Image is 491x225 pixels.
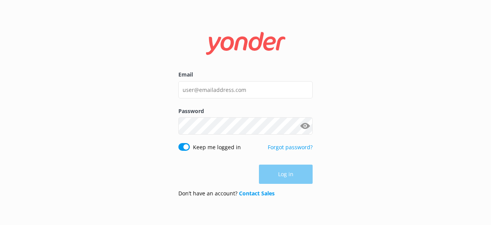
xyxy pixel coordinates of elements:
[297,118,313,134] button: Show password
[178,81,313,98] input: user@emailaddress.com
[178,70,313,79] label: Email
[178,189,275,198] p: Don’t have an account?
[239,190,275,197] a: Contact Sales
[193,143,241,152] label: Keep me logged in
[268,143,313,151] a: Forgot password?
[178,107,313,115] label: Password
